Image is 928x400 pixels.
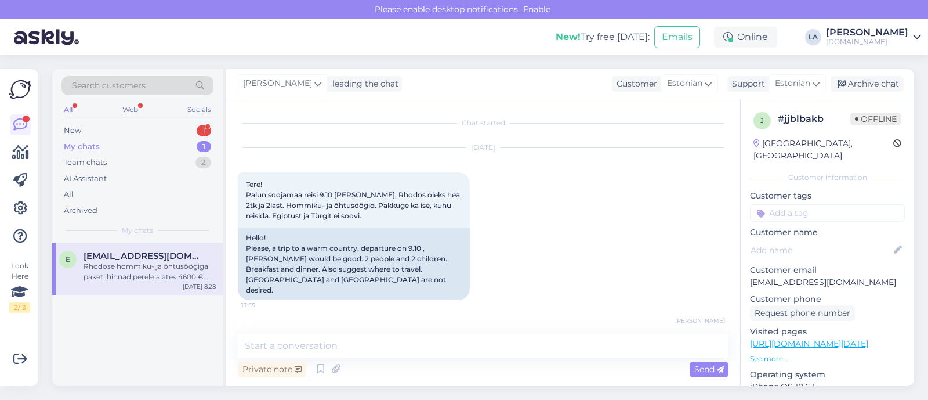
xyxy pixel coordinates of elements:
[64,125,81,136] div: New
[750,190,905,202] p: Customer tags
[826,28,908,37] div: [PERSON_NAME]
[694,364,724,374] span: Send
[9,261,30,313] div: Look Here
[778,112,850,126] div: # jjblbakb
[751,244,891,257] input: Add name
[760,116,764,125] span: j
[122,225,153,236] span: My chats
[185,102,213,117] div: Socials
[556,31,581,42] b: New!
[238,228,470,300] div: Hello! Please, a trip to a warm country, departure on 9.10 , [PERSON_NAME] would be good. 2 peopl...
[826,28,921,46] a: [PERSON_NAME][DOMAIN_NAME]
[775,77,810,90] span: Estonian
[727,78,765,90] div: Support
[750,369,905,381] p: Operating system
[9,78,31,100] img: Askly Logo
[328,78,398,90] div: leading the chat
[750,305,855,321] div: Request phone number
[750,204,905,222] input: Add a tag
[64,157,107,168] div: Team chats
[120,102,140,117] div: Web
[61,102,75,117] div: All
[72,80,146,92] span: Search customers
[714,27,777,48] div: Online
[197,125,211,136] div: 1
[64,141,100,153] div: My chats
[64,205,97,217] div: Archived
[750,326,905,338] p: Visited pages
[64,189,74,200] div: All
[750,338,868,349] a: [URL][DOMAIN_NAME][DATE]
[750,293,905,305] p: Customer phone
[238,142,728,153] div: [DATE]
[64,173,107,185] div: AI Assistant
[84,261,216,282] div: Rhodose hommiku- ja õhtusöögiga paketi hinnad perele alates 4600 €. Saadan Teile esimesel võimalu...
[750,264,905,276] p: Customer email
[675,316,725,325] span: [PERSON_NAME]
[612,78,657,90] div: Customer
[238,118,728,128] div: Chat started
[520,4,554,15] span: Enable
[750,381,905,393] p: iPhone OS 18.6.1
[750,172,905,183] div: Customer information
[246,180,463,220] span: Tere! Palun soojamaa reisi 9.10 [PERSON_NAME], Rhodos oleks hea. 2tk ja 2last. Hommiku- ja õhtusö...
[850,113,901,125] span: Offline
[826,37,908,46] div: [DOMAIN_NAME]
[753,138,893,162] div: [GEOGRAPHIC_DATA], [GEOGRAPHIC_DATA]
[241,301,285,309] span: 17:55
[197,141,211,153] div: 1
[183,282,216,291] div: [DATE] 8:28
[9,302,30,313] div: 2 / 3
[831,76,904,92] div: Archive chat
[195,157,211,168] div: 2
[750,354,905,364] p: See more ...
[556,30,650,44] div: Try free [DATE]:
[750,226,905,239] p: Customer name
[654,26,700,48] button: Emails
[243,77,312,90] span: [PERSON_NAME]
[750,276,905,289] p: [EMAIL_ADDRESS][DOMAIN_NAME]
[66,255,70,264] span: e
[84,251,204,261] span: emiliasm@outlook.com
[667,77,702,90] span: Estonian
[238,362,306,377] div: Private note
[805,29,821,45] div: LA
